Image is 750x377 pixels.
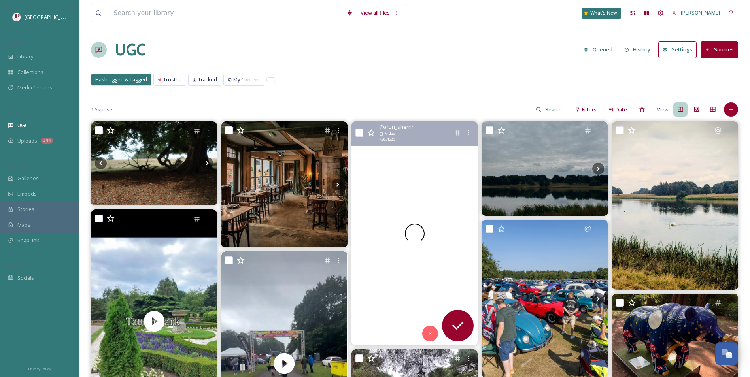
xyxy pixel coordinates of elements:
[17,237,39,244] span: SnapLink
[17,84,52,91] span: Media Centres
[17,190,37,198] span: Embeds
[91,106,114,113] span: 1.5k posts
[13,13,21,21] img: download%20(5).png
[668,5,724,21] a: [PERSON_NAME]
[17,137,37,145] span: Uploads
[580,42,616,57] button: Queued
[379,137,395,142] span: 720 x 1280
[233,76,260,83] span: My Content
[681,9,720,16] span: [PERSON_NAME]
[41,138,53,144] div: 344
[357,5,403,21] a: View all files
[580,42,620,57] a: Queued
[28,364,51,373] a: Privacy Policy
[582,8,621,19] a: What's New
[95,76,147,83] span: Hashtagged & Tagged
[17,68,43,76] span: Collections
[8,262,24,268] span: SOCIALS
[115,38,145,62] a: UGC
[620,42,655,57] button: History
[221,121,348,247] img: Discover the enchanting charm of Knutsford, where cobbled streets meet modern elegance! ✨ We're s...
[620,42,659,57] a: History
[17,175,39,182] span: Galleries
[612,121,738,289] img: Lovely day outside, enjoying nature 🧘🏼‍♀️ . . . . #walking #knutsford #nationaltrust #happysaturd...
[658,41,701,58] a: Settings
[8,162,26,168] span: WIDGETS
[25,13,75,21] span: [GEOGRAPHIC_DATA]
[198,76,217,83] span: Tracked
[616,106,627,113] span: Date
[657,106,670,113] span: View:
[715,342,738,365] button: Open Chat
[541,102,567,117] input: Search
[8,109,25,115] span: COLLECT
[17,221,30,229] span: Maps
[163,76,182,83] span: Trusted
[482,121,608,216] img: Got some steps in today with joanne.radcliffe #delemereforest #tattonpark #walking #gettingtheste...
[582,106,597,113] span: Filters
[701,41,738,58] button: Sources
[28,366,51,371] span: Privacy Policy
[8,41,22,47] span: MEDIA
[17,205,34,213] span: Stories
[17,122,28,129] span: UGC
[379,123,415,131] span: @ arun_sherrin
[17,53,33,60] span: Library
[385,131,395,136] span: Video
[110,4,342,22] input: Search your library
[17,274,34,282] span: Socials
[91,121,217,205] img: Get closer to the nature to clear the mind. #tattonpark #photography #naturephotography #wildlife...
[658,41,697,58] button: Settings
